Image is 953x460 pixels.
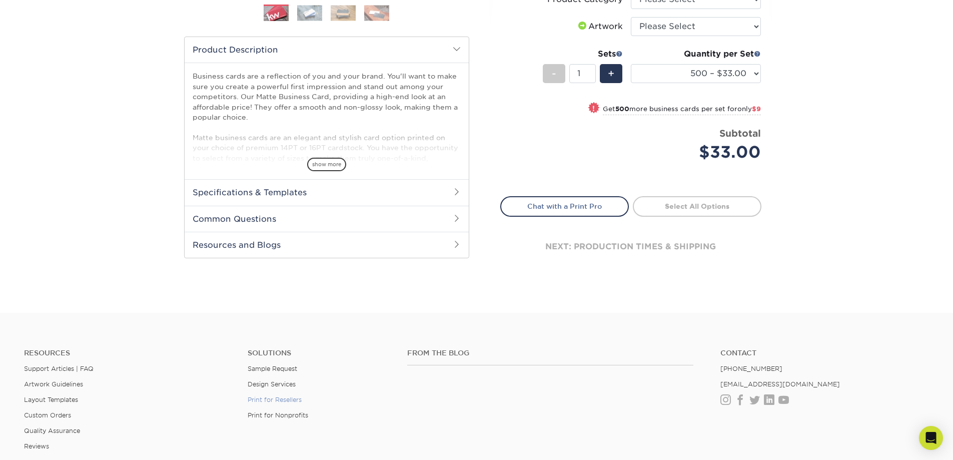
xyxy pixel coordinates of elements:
a: Print for Nonprofits [248,411,308,419]
span: + [608,66,614,81]
a: [PHONE_NUMBER] [720,365,782,372]
a: Print for Resellers [248,396,302,403]
img: Business Cards 03 [331,5,356,21]
a: Chat with a Print Pro [500,196,629,216]
strong: 500 [615,105,629,113]
a: Layout Templates [24,396,78,403]
img: Business Cards 01 [264,1,289,26]
span: only [737,105,761,113]
a: Sample Request [248,365,297,372]
div: $33.00 [638,140,761,164]
h4: Solutions [248,349,392,357]
span: $9 [752,105,761,113]
a: Quality Assurance [24,427,80,434]
div: Open Intercom Messenger [919,426,943,450]
strong: Subtotal [719,128,761,139]
img: Business Cards 02 [297,5,322,21]
span: ! [592,103,595,114]
a: Reviews [24,442,49,450]
a: Support Articles | FAQ [24,365,94,372]
p: Business cards are a reflection of you and your brand. You'll want to make sure you create a powe... [193,71,461,214]
h2: Resources and Blogs [185,232,469,258]
h4: From the Blog [407,349,693,357]
h2: Product Description [185,37,469,63]
a: Custom Orders [24,411,71,419]
div: Artwork [576,21,623,33]
a: Artwork Guidelines [24,380,83,388]
h2: Specifications & Templates [185,179,469,205]
span: - [552,66,556,81]
a: [EMAIL_ADDRESS][DOMAIN_NAME] [720,380,840,388]
h4: Resources [24,349,233,357]
a: Select All Options [633,196,761,216]
img: Business Cards 04 [364,5,389,21]
a: Design Services [248,380,296,388]
div: Sets [543,48,623,60]
div: next: production times & shipping [500,217,761,277]
a: Contact [720,349,929,357]
span: show more [307,158,346,171]
div: Quantity per Set [631,48,761,60]
h2: Common Questions [185,206,469,232]
small: Get more business cards per set for [603,105,761,115]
